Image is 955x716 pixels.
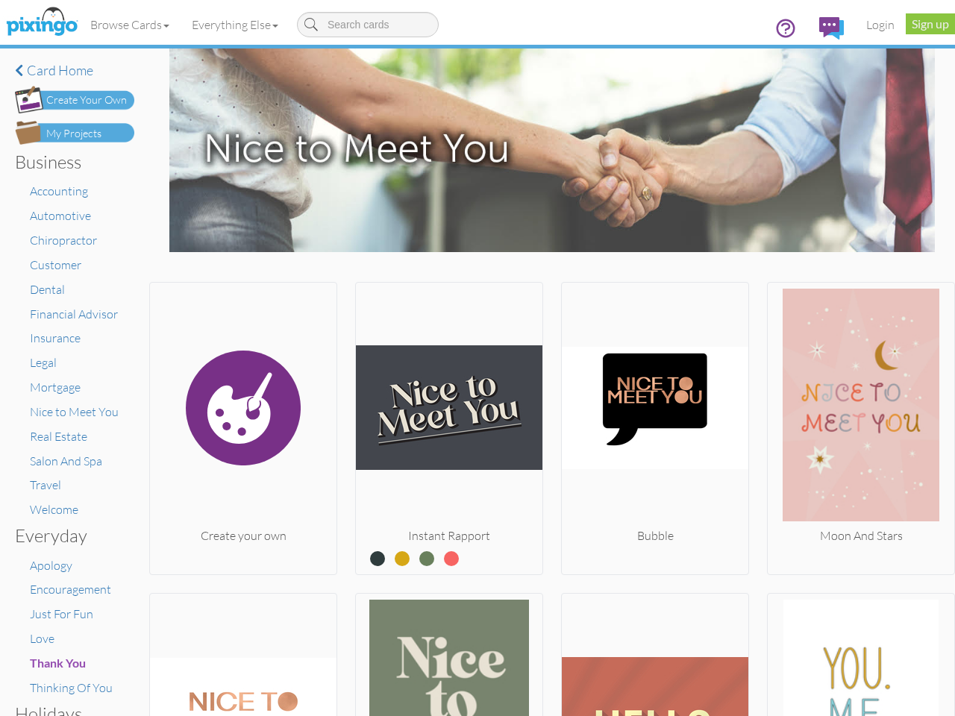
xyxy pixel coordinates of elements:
[30,380,81,395] a: Mortgage
[30,404,119,419] a: Nice to Meet You
[30,429,87,444] a: Real Estate
[297,12,439,37] input: Search cards
[30,330,81,345] a: Insurance
[819,17,844,40] img: comments.svg
[562,289,748,527] img: 20190519-053422-a5473d950488-250.jpg
[30,233,97,248] a: Chiropractor
[30,257,81,272] a: Customer
[30,307,118,321] a: Financial Advisor
[30,558,72,573] a: Apology
[150,527,336,544] div: Create your own
[15,86,134,113] img: create-own-button.png
[30,680,113,695] a: Thinking Of You
[30,582,111,597] a: Encouragement
[15,152,123,172] h3: Business
[15,526,123,545] h3: Everyday
[356,289,542,527] img: 20250527-043656-4a68221cc664-250.jpg
[79,6,181,43] a: Browse Cards
[30,502,78,517] a: Welcome
[954,715,955,716] iframe: Chat
[855,6,906,43] a: Login
[2,4,81,41] img: pixingo logo
[356,527,542,544] div: Instant Rapport
[30,208,91,223] a: Automotive
[30,477,61,492] a: Travel
[562,527,748,544] div: Bubble
[150,289,336,527] img: create.svg
[169,48,935,252] img: nice-to-meet-you.jpg
[30,282,65,297] a: Dental
[768,289,954,527] img: 20201015-182829-51e4a9639e9b-250.jpg
[30,631,54,646] a: Love
[30,453,102,468] a: Salon And Spa
[30,606,93,621] a: Just For Fun
[30,656,86,670] span: Thank You
[906,13,955,34] a: Sign up
[30,183,88,198] a: Accounting
[30,355,57,370] a: Legal
[15,121,134,145] img: my-projects-button.png
[15,63,134,78] a: Card home
[46,126,101,142] div: My Projects
[181,6,289,43] a: Everything Else
[768,527,954,544] div: Moon And Stars
[46,92,127,108] div: Create Your Own
[30,656,86,671] a: Thank You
